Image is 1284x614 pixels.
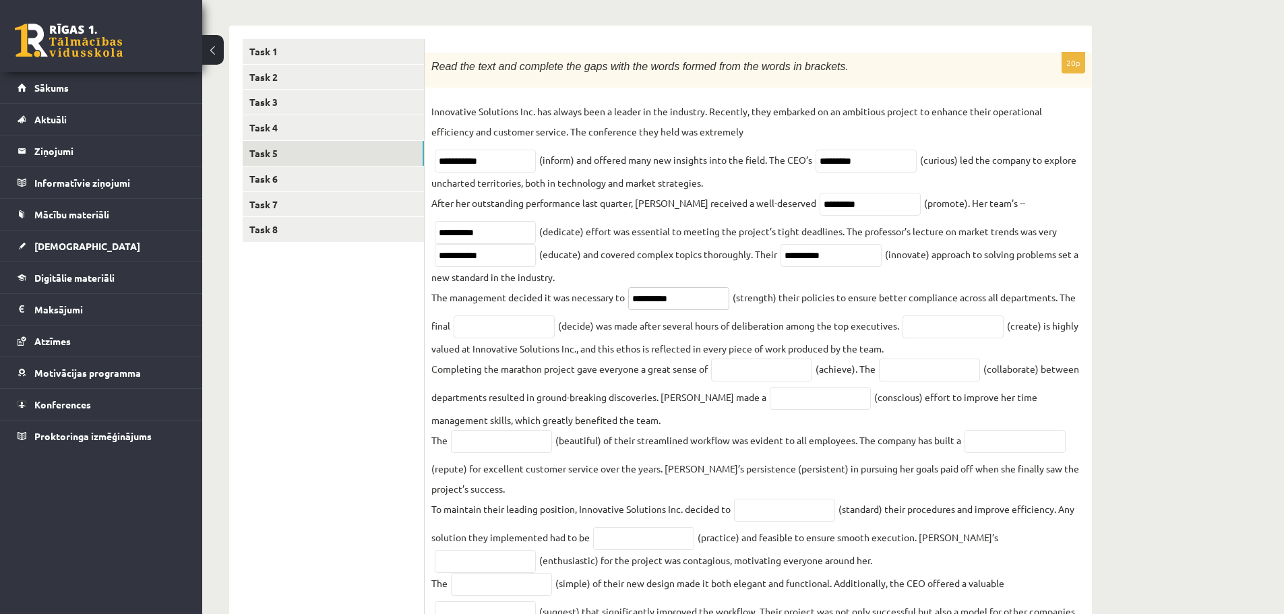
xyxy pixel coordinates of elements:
[431,287,625,307] p: The management decided it was necessary to
[18,389,185,420] a: Konferences
[34,208,109,220] span: Mācību materiāli
[34,113,67,125] span: Aktuāli
[1062,52,1085,73] p: 20p
[34,430,152,442] span: Proktoringa izmēģinājums
[34,167,185,198] legend: Informatīvie ziņojumi
[243,115,424,140] a: Task 4
[243,90,424,115] a: Task 3
[18,104,185,135] a: Aktuāli
[34,272,115,284] span: Digitālie materiāli
[34,335,71,347] span: Atzīmes
[243,39,424,64] a: Task 1
[18,421,185,452] a: Proktoringa izmēģinājums
[18,294,185,325] a: Maksājumi
[243,141,424,166] a: Task 5
[18,167,185,198] a: Informatīvie ziņojumi
[18,326,185,357] a: Atzīmes
[431,430,448,450] p: The
[18,231,185,262] a: [DEMOGRAPHIC_DATA]
[18,72,185,103] a: Sākums
[431,359,708,379] p: Completing the marathon project gave everyone a great sense of
[34,294,185,325] legend: Maksājumi
[431,573,448,593] p: The
[34,82,69,94] span: Sākums
[34,367,141,379] span: Motivācijas programma
[34,240,140,252] span: [DEMOGRAPHIC_DATA]
[18,199,185,230] a: Mācību materiāli
[431,193,816,213] p: After her outstanding performance last quarter, [PERSON_NAME] received a well-deserved
[18,135,185,166] a: Ziņojumi
[18,357,185,388] a: Motivācijas programma
[243,192,424,217] a: Task 7
[431,101,1085,142] p: Innovative Solutions Inc. has always been a leader in the industry. Recently, they embarked on an...
[18,262,185,293] a: Digitālie materiāli
[15,24,123,57] a: Rīgas 1. Tālmācības vidusskola
[243,217,424,242] a: Task 8
[34,135,185,166] legend: Ziņojumi
[243,65,424,90] a: Task 2
[431,499,731,519] p: To maintain their leading position, Innovative Solutions Inc. decided to
[431,61,849,72] span: Read the text and complete the gaps with the words formed from the words in brackets.
[243,166,424,191] a: Task 6
[34,398,91,410] span: Konferences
